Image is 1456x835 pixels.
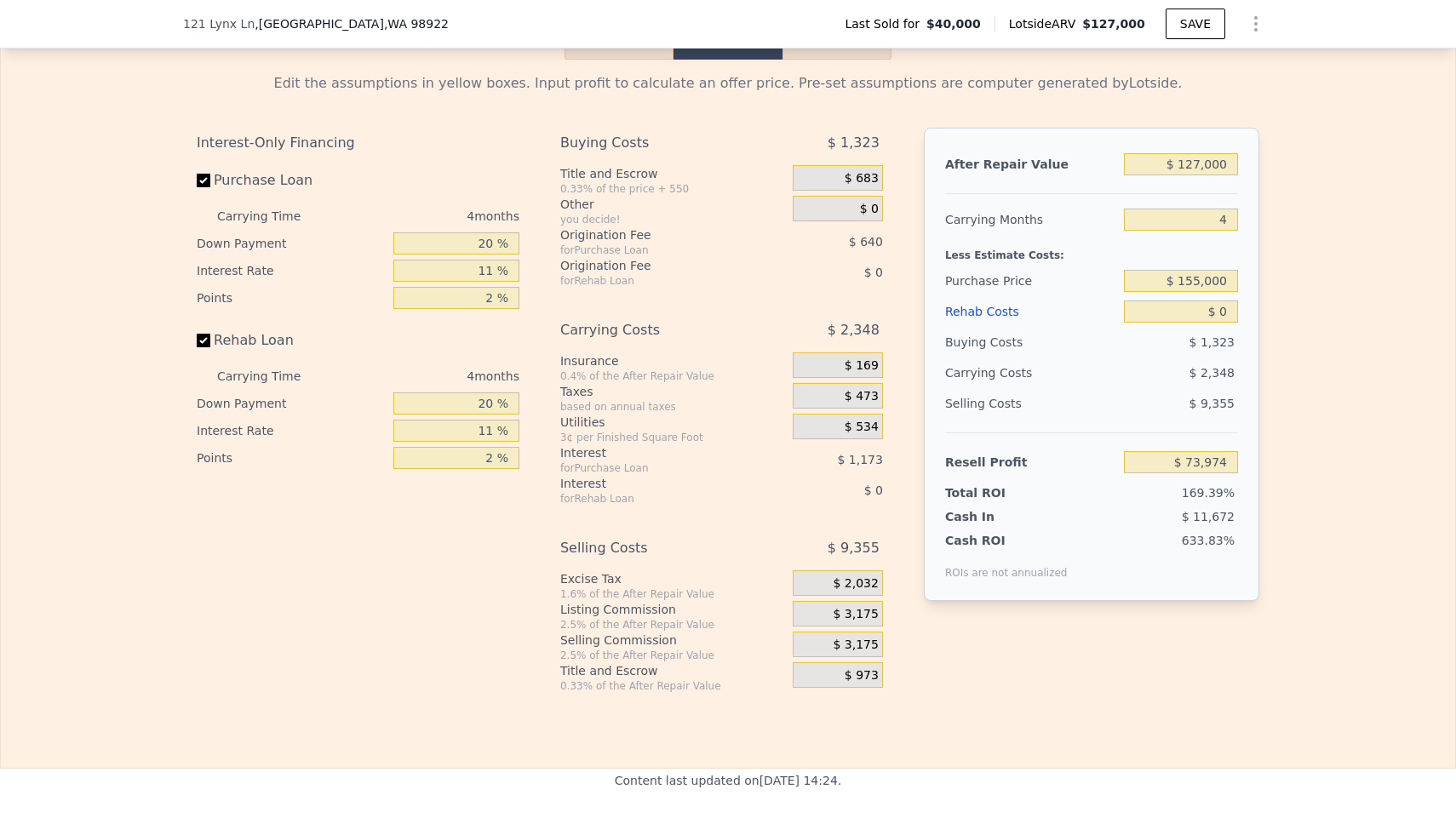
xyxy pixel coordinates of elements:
div: 2.5% of the After Repair Value [560,649,786,662]
div: Carrying Costs [560,315,750,346]
div: Buying Costs [945,327,1117,357]
span: 121 Lynx Ln [183,15,255,32]
span: $ 2,032 [833,576,878,592]
div: for Rehab Loan [560,492,750,506]
div: 0.33% of the price + 550 [560,182,786,196]
span: 169.39% [1182,486,1235,500]
div: Interest Rate [197,417,387,444]
span: , [GEOGRAPHIC_DATA] [255,15,449,32]
div: Excise Tax [560,570,786,587]
div: Carrying Costs [945,357,1052,388]
div: Resell Profit [945,447,1117,478]
input: Purchase Loan [197,174,210,187]
div: Origination Fee [560,257,750,274]
div: Title and Escrow [560,165,786,182]
div: After Repair Value [945,149,1117,180]
div: Carrying Months [945,204,1117,235]
span: $ 0 [860,202,879,217]
div: Points [197,284,387,312]
div: Utilities [560,414,786,431]
label: Rehab Loan [197,325,387,356]
div: ROIs are not annualized [945,549,1068,580]
span: $ 1,323 [1189,335,1235,349]
div: 4 months [335,363,519,390]
span: $ 640 [849,235,883,249]
input: Rehab Loan [197,334,210,347]
div: you decide! [560,213,786,226]
div: Cash In [945,508,1052,525]
div: Taxes [560,383,786,400]
div: Insurance [560,352,786,369]
div: Listing Commission [560,601,786,618]
div: Down Payment [197,230,387,257]
div: 3¢ per Finished Square Foot [560,431,786,444]
div: Selling Commission [560,632,786,649]
span: $ 9,355 [828,533,880,563]
span: Last Sold for [845,15,926,32]
div: Carrying Time [217,203,328,230]
span: 633.83% [1182,534,1235,547]
button: Show Options [1239,7,1273,41]
span: $ 9,355 [1189,397,1235,410]
span: Lotside ARV [1009,15,1082,32]
span: $ 3,175 [833,607,878,622]
div: Title and Escrow [560,662,786,679]
div: Edit the assumptions in yellow boxes. Input profit to calculate an offer price. Pre-set assumptio... [197,73,1259,94]
div: 2.5% of the After Repair Value [560,618,786,632]
div: for Purchase Loan [560,243,750,257]
label: Purchase Loan [197,165,387,196]
div: based on annual taxes [560,400,786,414]
div: for Purchase Loan [560,461,750,475]
span: $ 973 [845,668,879,683]
span: $ 2,348 [1189,366,1235,380]
span: $ 534 [845,420,879,435]
span: $ 2,348 [828,315,880,346]
div: Selling Costs [945,388,1117,419]
span: $ 3,175 [833,638,878,653]
div: 1.6% of the After Repair Value [560,587,786,601]
div: 0.4% of the After Repair Value [560,369,786,383]
div: 4 months [335,203,519,230]
span: $ 0 [864,266,883,279]
div: Origination Fee [560,226,750,243]
div: Interest Rate [197,257,387,284]
div: Buying Costs [560,128,750,158]
span: $127,000 [1082,17,1145,31]
div: Less Estimate Costs: [945,235,1238,266]
span: $ 0 [864,483,883,497]
div: Carrying Time [217,363,328,390]
div: Other [560,196,786,213]
span: $ 1,173 [837,453,882,466]
div: Interest [560,444,750,461]
div: Selling Costs [560,533,750,563]
div: Purchase Price [945,266,1117,296]
span: , WA 98922 [384,17,449,31]
div: Points [197,444,387,472]
div: Rehab Costs [945,296,1117,327]
span: $ 169 [845,358,879,374]
div: for Rehab Loan [560,274,750,288]
span: $ 683 [845,171,879,186]
span: $40,000 [926,15,981,32]
span: $ 1,323 [828,128,880,158]
div: Down Payment [197,390,387,417]
span: $ 473 [845,389,879,404]
div: 0.33% of the After Repair Value [560,679,786,693]
button: SAVE [1166,9,1225,39]
div: Interest [560,475,750,492]
div: Total ROI [945,484,1052,501]
span: $ 11,672 [1182,510,1235,523]
div: Cash ROI [945,532,1068,549]
div: Interest-Only Financing [197,128,519,158]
